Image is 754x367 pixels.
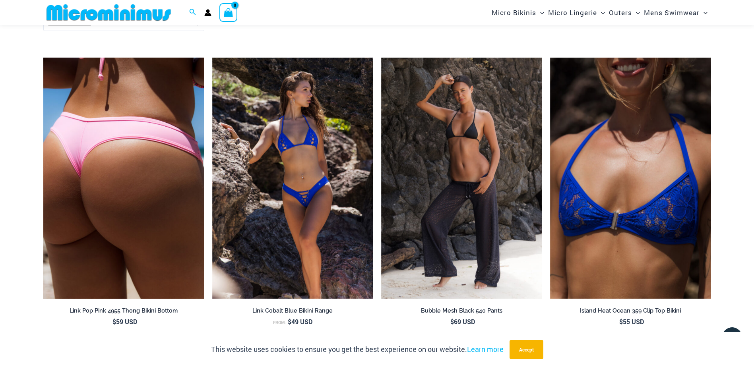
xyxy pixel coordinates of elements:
[288,317,312,326] bdi: 49 USD
[488,1,711,24] nav: Site Navigation
[212,307,373,317] a: Link Cobalt Blue Bikini Range
[467,344,504,354] a: Learn more
[490,2,546,23] a: Micro BikinisMenu ToggleMenu Toggle
[112,317,116,326] span: $
[632,2,640,23] span: Menu Toggle
[550,58,711,299] img: Island Heat Ocean 359 Top 01
[609,2,632,23] span: Outers
[536,2,544,23] span: Menu Toggle
[548,2,597,23] span: Micro Lingerie
[112,317,137,326] bdi: 59 USD
[273,320,286,325] span: From:
[43,58,204,299] a: Link Pop Pink 4955 Bottom 01Link Pop Pink 4955 Bottom 02Link Pop Pink 4955 Bottom 02
[212,58,373,299] img: Link Cobalt Blue 3070 Top 4955 Bottom 03
[644,2,700,23] span: Mens Swimwear
[204,9,211,16] a: Account icon link
[43,58,204,299] img: Link Pop Pink 4955 Bottom 02
[550,58,711,299] a: Island Heat Ocean 359 Top 01Island Heat Ocean 359 Top 03Island Heat Ocean 359 Top 03
[550,307,711,317] a: Island Heat Ocean 359 Clip Top Bikini
[642,2,709,23] a: Mens SwimwearMenu ToggleMenu Toggle
[43,4,174,21] img: MM SHOP LOGO FLAT
[619,317,623,326] span: $
[597,2,605,23] span: Menu Toggle
[288,317,291,326] span: $
[43,307,204,315] h2: Link Pop Pink 4955 Thong Bikini Bottom
[43,307,204,317] a: Link Pop Pink 4955 Thong Bikini Bottom
[619,317,644,326] bdi: 55 USD
[211,344,504,355] p: This website uses cookies to ensure you get the best experience on our website.
[381,58,542,299] img: Bubble Mesh Black 540 Pants 01
[546,2,607,23] a: Micro LingerieMenu ToggleMenu Toggle
[492,2,536,23] span: Micro Bikinis
[450,317,454,326] span: $
[450,317,475,326] bdi: 69 USD
[219,3,238,21] a: View Shopping Cart, empty
[700,2,707,23] span: Menu Toggle
[381,307,542,317] a: Bubble Mesh Black 540 Pants
[510,340,543,359] button: Accept
[381,307,542,315] h2: Bubble Mesh Black 540 Pants
[212,58,373,299] a: Link Cobalt Blue 3070 Top 4955 Bottom 03Link Cobalt Blue 3070 Top 4955 Bottom 04Link Cobalt Blue ...
[607,2,642,23] a: OutersMenu ToggleMenu Toggle
[189,8,196,18] a: Search icon link
[381,58,542,299] a: Bubble Mesh Black 540 Pants 01Bubble Mesh Black 540 Pants 03Bubble Mesh Black 540 Pants 03
[212,307,373,315] h2: Link Cobalt Blue Bikini Range
[550,307,711,315] h2: Island Heat Ocean 359 Clip Top Bikini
